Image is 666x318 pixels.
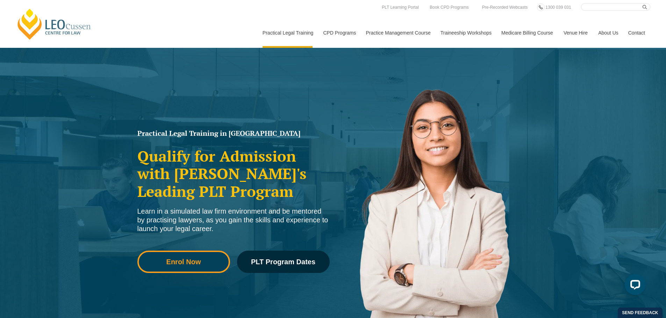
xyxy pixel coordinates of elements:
[251,258,315,265] span: PLT Program Dates
[257,18,318,48] a: Practical Legal Training
[480,3,530,11] a: Pre-Recorded Webcasts
[137,207,330,233] div: Learn in a simulated law firm environment and be mentored by practising lawyers, as you gain the ...
[545,5,571,10] span: 1300 039 031
[619,271,649,301] iframe: LiveChat chat widget
[237,251,330,273] a: PLT Program Dates
[166,258,201,265] span: Enrol Now
[16,8,93,40] a: [PERSON_NAME] Centre for Law
[623,18,650,48] a: Contact
[496,18,558,48] a: Medicare Billing Course
[544,3,573,11] a: 1300 039 031
[137,130,330,137] h1: Practical Legal Training in [GEOGRAPHIC_DATA]
[361,18,435,48] a: Practice Management Course
[137,147,330,200] h2: Qualify for Admission with [PERSON_NAME]'s Leading PLT Program
[380,3,421,11] a: PLT Learning Portal
[435,18,496,48] a: Traineeship Workshops
[428,3,470,11] a: Book CPD Programs
[137,251,230,273] a: Enrol Now
[558,18,593,48] a: Venue Hire
[593,18,623,48] a: About Us
[318,18,360,48] a: CPD Programs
